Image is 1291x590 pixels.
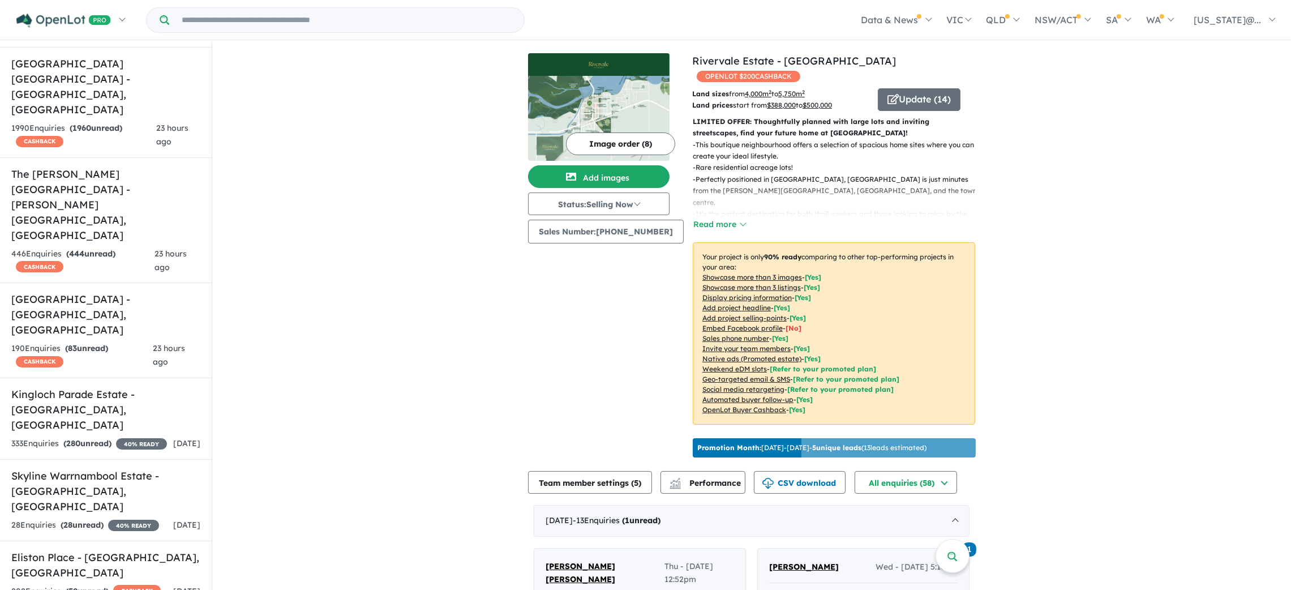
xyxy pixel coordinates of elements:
p: - Perfectly positioned in [GEOGRAPHIC_DATA], [GEOGRAPHIC_DATA] is just minutes from the [PERSON_N... [693,174,984,208]
u: Invite your team members [702,344,791,353]
h5: Skyline Warrnambool Estate - [GEOGRAPHIC_DATA] , [GEOGRAPHIC_DATA] [11,468,200,514]
p: - This boutique neighbourhood offers a selection of spacious home sites where you can create your... [693,139,984,163]
u: Automated buyer follow-up [702,395,794,404]
div: 190 Enquir ies [11,342,153,369]
span: 23 hours ago [153,343,185,367]
h5: The [PERSON_NAME][GEOGRAPHIC_DATA] - [PERSON_NAME][GEOGRAPHIC_DATA] , [GEOGRAPHIC_DATA] [11,166,200,243]
p: - Rare residential acreage lots! [693,162,984,173]
span: Thu - [DATE] 12:52pm [664,560,734,587]
span: [ Yes ] [805,273,821,281]
span: [ Yes ] [794,344,810,353]
span: [Yes] [789,405,805,414]
span: CASHBACK [16,136,63,147]
button: CSV download [754,471,846,494]
span: to [771,89,805,98]
strong: ( unread) [622,515,660,525]
span: 28 [63,520,72,530]
u: Embed Facebook profile [702,324,783,332]
span: [DATE] [173,438,200,448]
span: 40 % READY [108,520,159,531]
span: [PERSON_NAME] [769,562,839,572]
b: 90 % ready [764,253,801,261]
a: Rivervale Estate - Yarrawonga LogoRivervale Estate - Yarrawonga [528,53,670,161]
a: [PERSON_NAME] [PERSON_NAME] [546,560,664,587]
p: Your project is only comparing to other top-performing projects in your area: - - - - - - - - - -... [693,242,975,425]
img: download icon [762,478,774,489]
strong: ( unread) [61,520,104,530]
u: $ 388,000 [767,101,796,109]
p: [DATE] - [DATE] - ( 13 leads estimated) [697,443,927,453]
p: - It’s the perfect destination for both thrill-seekers and those looking to relax by the water, w... [693,208,984,232]
u: Weekend eDM slots [702,365,767,373]
strong: ( unread) [65,343,108,353]
span: [ Yes ] [790,314,806,322]
button: Image order (8) [566,132,675,155]
span: 83 [68,343,77,353]
div: 446 Enquir ies [11,247,155,275]
p: from [692,88,869,100]
div: 1990 Enquir ies [11,122,156,149]
span: 1960 [72,123,91,133]
span: Wed - [DATE] 5:16pm [876,561,958,574]
a: [PERSON_NAME] [769,561,839,574]
u: Display pricing information [702,293,792,302]
span: [PERSON_NAME] [PERSON_NAME] [546,561,615,585]
span: [ Yes ] [774,303,790,312]
button: Update (14) [878,88,960,111]
u: Sales phone number [702,334,769,343]
span: 280 [66,438,80,448]
u: Social media retargeting [702,385,784,394]
span: [Yes] [796,395,813,404]
b: Land prices [692,101,733,109]
button: Team member settings (5) [528,471,652,494]
img: Rivervale Estate - Yarrawonga [528,76,670,161]
strong: ( unread) [63,438,111,448]
strong: ( unread) [70,123,122,133]
span: [ Yes ] [804,283,820,292]
span: 5 [634,478,638,488]
span: [Refer to your promoted plan] [793,375,899,383]
u: Geo-targeted email & SMS [702,375,790,383]
b: Land sizes [692,89,729,98]
b: 5 unique leads [812,443,861,452]
u: Native ads (Promoted estate) [702,354,801,363]
h5: [GEOGRAPHIC_DATA] [GEOGRAPHIC_DATA] - [GEOGRAPHIC_DATA] , [GEOGRAPHIC_DATA] [11,56,200,117]
strong: ( unread) [66,249,115,259]
u: Showcase more than 3 images [702,273,802,281]
img: Rivervale Estate - Yarrawonga Logo [533,58,665,71]
span: 444 [69,249,84,259]
a: Rivervale Estate - [GEOGRAPHIC_DATA] [692,54,896,67]
span: [ Yes ] [772,334,788,343]
span: CASHBACK [16,261,63,272]
button: Add images [528,165,670,188]
span: [ No ] [786,324,801,332]
u: Showcase more than 3 listings [702,283,801,292]
button: Read more [693,218,746,231]
sup: 2 [802,89,805,95]
h5: Kingloch Parade Estate - [GEOGRAPHIC_DATA] , [GEOGRAPHIC_DATA] [11,387,200,433]
p: start from [692,100,869,111]
button: Performance [660,471,745,494]
span: - 13 Enquir ies [573,515,660,525]
img: line-chart.svg [670,478,680,484]
span: Performance [671,478,741,488]
img: Openlot PRO Logo White [16,14,111,28]
span: 40 % READY [116,438,167,450]
div: 333 Enquir ies [11,437,167,451]
span: 1 [625,515,629,525]
u: 4,000 m [745,89,771,98]
h5: Eliston Place - [GEOGRAPHIC_DATA] , [GEOGRAPHIC_DATA] [11,550,200,580]
span: [US_STATE]@... [1194,14,1261,25]
div: [DATE] [534,505,970,537]
button: All enquiries (58) [855,471,957,494]
span: 23 hours ago [156,123,188,147]
p: LIMITED OFFER: Thoughtfully planned with large lots and inviting streetscapes, find your future h... [693,116,975,139]
u: 5,750 m [778,89,805,98]
u: Add project selling-points [702,314,787,322]
span: OPENLOT $ 200 CASHBACK [697,71,800,82]
span: [DATE] [173,520,200,530]
div: 28 Enquir ies [11,519,159,532]
img: bar-chart.svg [670,481,681,489]
button: Status:Selling Now [528,193,670,215]
input: Try estate name, suburb, builder or developer [171,8,522,32]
